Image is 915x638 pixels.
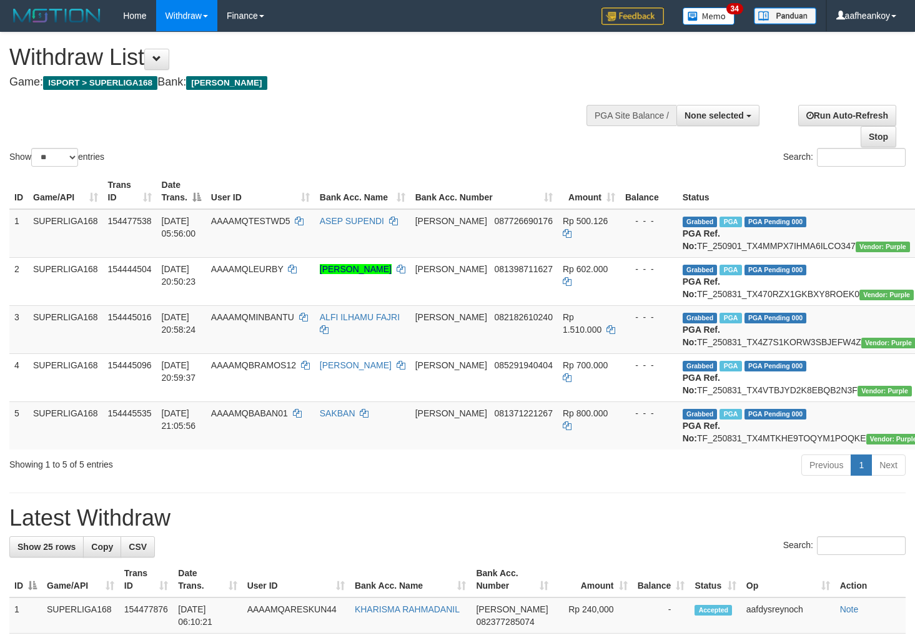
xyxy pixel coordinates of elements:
[28,257,103,305] td: SUPERLIGA168
[108,264,152,274] span: 154444504
[28,401,103,449] td: SUPERLIGA168
[625,407,673,420] div: - - -
[415,216,487,226] span: [PERSON_NAME]
[476,604,548,614] span: [PERSON_NAME]
[9,562,42,597] th: ID: activate to sort column descending
[685,110,744,120] span: None selected
[620,174,678,209] th: Balance
[720,409,741,420] span: Marked by aafheankoy
[720,265,741,275] span: Marked by aafounsreynich
[683,217,718,227] span: Grabbed
[28,209,103,258] td: SUPERLIGA168
[495,216,553,226] span: Copy 087726690176 to clipboard
[495,360,553,370] span: Copy 085291940404 to clipboard
[320,216,384,226] a: ASEP SUPENDI
[9,536,84,557] a: Show 25 rows
[601,7,664,25] img: Feedback.jpg
[683,277,720,299] b: PGA Ref. No:
[9,174,28,209] th: ID
[553,562,633,597] th: Amount: activate to sort column ascending
[17,542,76,552] span: Show 25 rows
[683,373,720,395] b: PGA Ref. No:
[744,409,807,420] span: PGA Pending
[103,174,157,209] th: Trans ID: activate to sort column ascending
[42,597,119,634] td: SUPERLIGA168
[676,105,759,126] button: None selected
[495,264,553,274] span: Copy 081398711627 to clipboard
[108,216,152,226] span: 154477538
[28,353,103,401] td: SUPERLIGA168
[851,454,872,476] a: 1
[859,290,914,300] span: Vendor URL: https://trx4.1velocity.biz
[320,408,355,418] a: SAKBAN
[410,174,558,209] th: Bank Acc. Number: activate to sort column ascending
[871,454,906,476] a: Next
[9,6,104,25] img: MOTION_logo.png
[495,408,553,418] span: Copy 081371221267 to clipboard
[415,360,487,370] span: [PERSON_NAME]
[320,360,392,370] a: [PERSON_NAME]
[858,386,912,396] span: Vendor URL: https://trx4.1velocity.biz
[683,228,720,251] b: PGA Ref. No:
[173,562,242,597] th: Date Trans.: activate to sort column ascending
[415,312,487,322] span: [PERSON_NAME]
[157,174,206,209] th: Date Trans.: activate to sort column descending
[683,7,735,25] img: Button%20Memo.svg
[173,597,242,634] td: [DATE] 06:10:21
[817,536,906,555] input: Search:
[683,265,718,275] span: Grabbed
[119,597,174,634] td: 154477876
[9,45,598,70] h1: Withdraw List
[683,325,720,347] b: PGA Ref. No:
[162,264,196,287] span: [DATE] 20:50:23
[415,408,487,418] span: [PERSON_NAME]
[9,76,598,89] h4: Game: Bank:
[129,542,147,552] span: CSV
[162,312,196,335] span: [DATE] 20:58:24
[108,312,152,322] span: 154445016
[9,305,28,353] td: 3
[9,353,28,401] td: 4
[625,215,673,227] div: - - -
[355,604,460,614] a: KHARISMA RAHMADANIL
[586,105,676,126] div: PGA Site Balance /
[9,148,104,167] label: Show entries
[43,76,157,90] span: ISPORT > SUPERLIGA168
[415,264,487,274] span: [PERSON_NAME]
[744,361,807,371] span: PGA Pending
[211,408,288,418] span: AAAAMQBABAN01
[720,313,741,323] span: Marked by aafheankoy
[476,617,534,627] span: Copy 082377285074 to clipboard
[162,360,196,383] span: [DATE] 20:59:37
[28,174,103,209] th: Game/API: activate to sort column ascending
[856,242,910,252] span: Vendor URL: https://trx4.1velocity.biz
[121,536,155,557] a: CSV
[683,361,718,371] span: Grabbed
[563,360,608,370] span: Rp 700.000
[9,401,28,449] td: 5
[726,3,743,14] span: 34
[744,313,807,323] span: PGA Pending
[108,408,152,418] span: 154445535
[186,76,267,90] span: [PERSON_NAME]
[211,264,284,274] span: AAAAMQLEURBY
[9,257,28,305] td: 2
[783,536,906,555] label: Search:
[625,263,673,275] div: - - -
[9,597,42,634] td: 1
[553,597,633,634] td: Rp 240,000
[495,312,553,322] span: Copy 082182610240 to clipboard
[683,421,720,443] b: PGA Ref. No:
[695,605,732,616] span: Accepted
[754,7,816,24] img: panduan.png
[835,562,906,597] th: Action
[91,542,113,552] span: Copy
[625,311,673,323] div: - - -
[720,361,741,371] span: Marked by aafheankoy
[817,148,906,167] input: Search:
[744,265,807,275] span: PGA Pending
[211,216,290,226] span: AAAAMQTESTWD5
[563,264,608,274] span: Rp 602.000
[119,562,174,597] th: Trans ID: activate to sort column ascending
[242,562,350,597] th: User ID: activate to sort column ascending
